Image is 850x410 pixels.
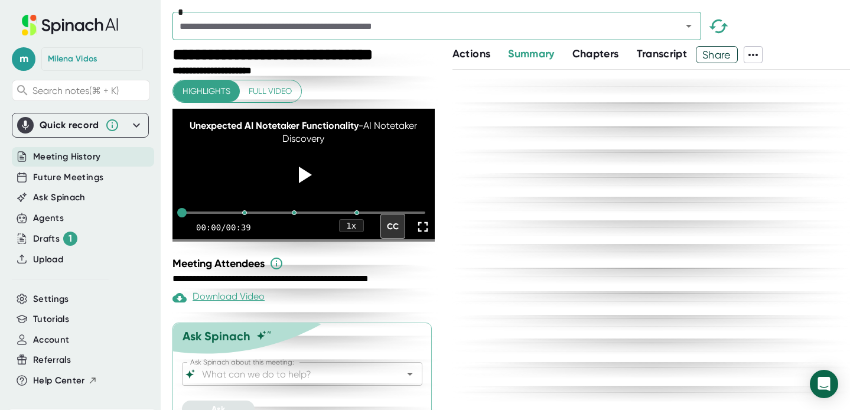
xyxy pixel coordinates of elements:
div: - AI Notetaker Discovery [185,119,421,146]
button: Open [402,366,418,382]
button: Summary [508,46,554,62]
span: Actions [452,47,490,60]
button: Ask Spinach [33,191,86,204]
div: Milena Vidos [48,54,97,64]
button: Help Center [33,374,97,388]
span: Summary [508,47,554,60]
button: Account [33,333,69,347]
button: Chapters [572,46,619,62]
button: Settings [33,292,69,306]
div: 00:00 / 00:39 [196,223,251,232]
div: Quick record [40,119,99,131]
div: Ask Spinach [183,329,250,343]
div: Download Video [172,291,265,305]
span: Highlights [183,84,230,99]
button: Future Meetings [33,171,103,184]
div: 1 x [339,219,364,232]
div: Drafts [33,232,77,246]
span: Search notes (⌘ + K) [32,85,119,96]
button: Referrals [33,353,71,367]
button: Upload [33,253,63,266]
div: Meeting Attendees [172,256,438,271]
button: Highlights [173,80,240,102]
input: What can we do to help? [200,366,384,382]
button: Transcript [637,46,688,62]
button: Share [696,46,738,63]
span: Full video [249,84,292,99]
div: 1 [63,232,77,246]
span: Transcript [637,47,688,60]
div: Quick record [17,113,144,137]
span: Unexpected AI Notetaker Functionality [190,120,359,131]
span: Help Center [33,374,85,388]
span: m [12,47,35,71]
button: Drafts 1 [33,232,77,246]
button: Tutorials [33,313,69,326]
div: CC [380,214,405,239]
button: Agents [33,211,64,225]
button: Meeting History [33,150,100,164]
span: Chapters [572,47,619,60]
button: Open [680,18,697,34]
button: Full video [239,80,301,102]
button: Actions [452,46,490,62]
div: Open Intercom Messenger [810,370,838,398]
span: Share [696,44,737,65]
